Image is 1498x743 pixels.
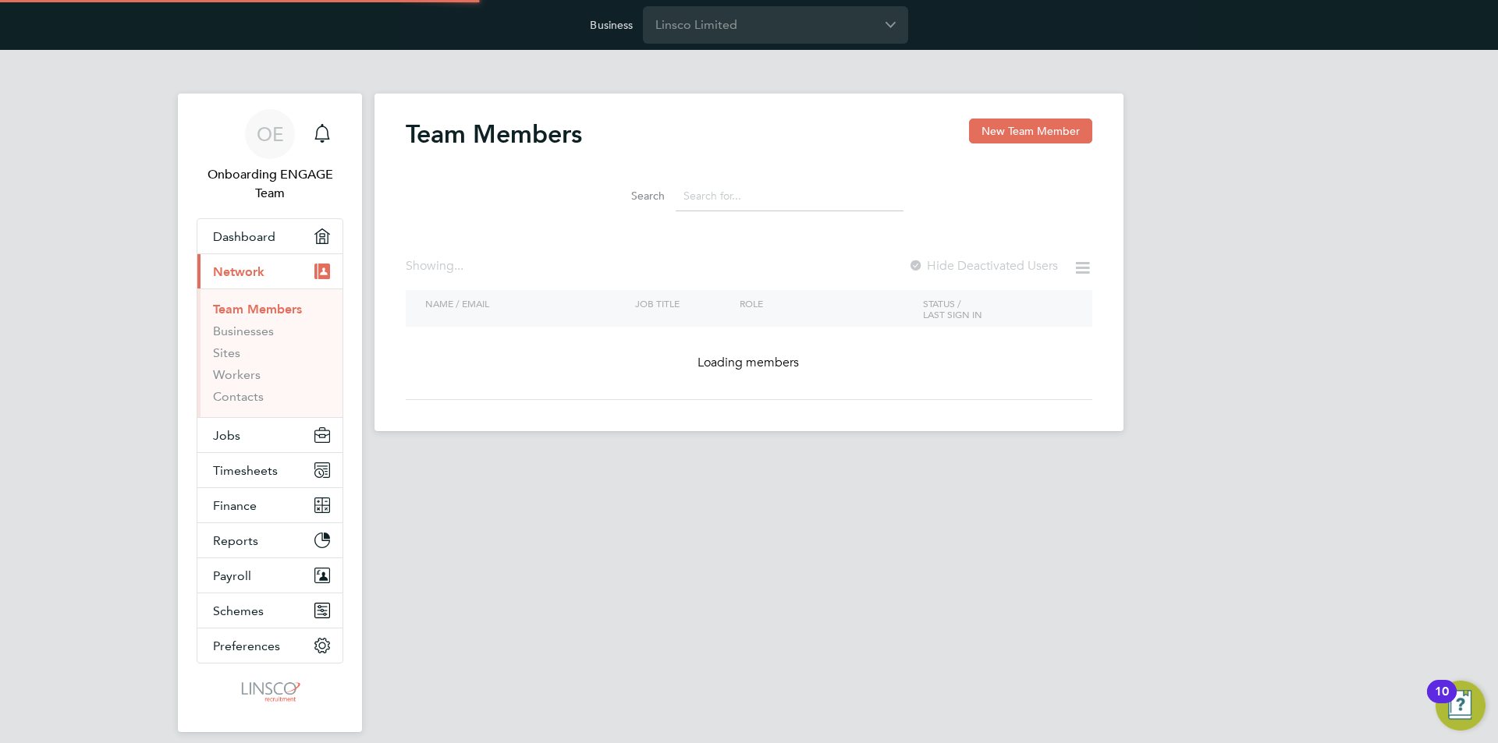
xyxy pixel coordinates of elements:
[213,428,240,443] span: Jobs
[197,219,343,253] a: Dashboard
[213,533,258,548] span: Reports
[213,389,264,404] a: Contacts
[454,258,463,274] span: ...
[213,463,278,478] span: Timesheets
[676,181,903,211] input: Search for...
[590,18,633,32] label: Business
[213,229,275,244] span: Dashboard
[213,367,261,382] a: Workers
[197,418,343,452] button: Jobs
[213,639,280,653] span: Preferences
[1435,692,1449,712] div: 10
[406,258,467,274] div: Showing
[406,119,582,150] h2: Team Members
[213,324,274,338] a: Businesses
[1436,681,1486,731] button: Open Resource Center, 10 new notifications
[969,119,1092,143] button: New Team Member
[197,488,343,522] button: Finance
[213,302,302,317] a: Team Members
[197,628,343,663] button: Preferences
[257,124,284,144] span: OE
[213,568,251,583] span: Payroll
[197,593,343,628] button: Schemes
[908,258,1058,274] label: Hide Deactivated Users
[213,345,240,360] a: Sites
[197,453,343,487] button: Timesheets
[197,523,343,557] button: Reports
[197,288,343,417] div: Network
[213,498,257,513] span: Finance
[213,603,264,618] span: Schemes
[197,679,343,704] a: Go to home page
[237,679,302,704] img: linsco-logo-retina.png
[197,254,343,288] button: Network
[213,264,264,279] span: Network
[197,165,343,203] span: Onboarding ENGAGE Team
[178,94,362,732] nav: Main navigation
[197,558,343,593] button: Payroll
[595,189,665,203] label: Search
[197,109,343,203] a: OEOnboarding ENGAGE Team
